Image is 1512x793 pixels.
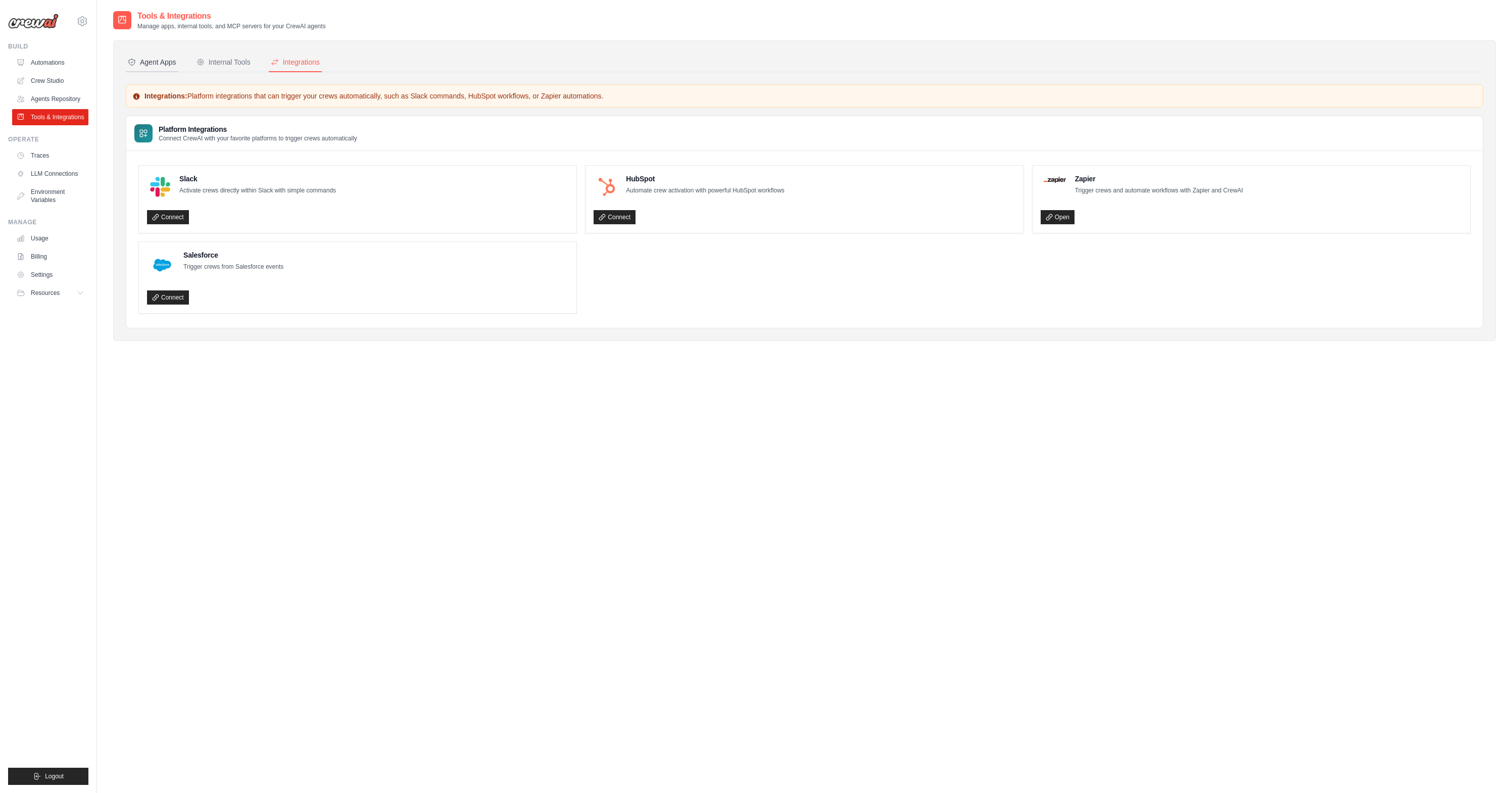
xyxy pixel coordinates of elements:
[147,210,189,224] a: Connect
[150,253,174,277] img: Salesforce Logo
[12,267,88,283] a: Settings
[1075,186,1243,196] p: Trigger crews and automate workflows with Zapier and CrewAI
[12,91,88,107] a: Agents Repository
[1041,210,1075,224] a: Open
[197,57,251,67] div: Internal Tools
[12,109,88,125] a: Tools & Integrations
[183,262,283,272] p: Trigger crews from Salesforce events
[8,14,59,29] img: Logo
[147,290,189,305] a: Connect
[194,53,253,72] button: Internal Tools
[8,42,88,51] div: Build
[137,22,326,30] p: Manage apps, internal tools, and MCP servers for your CrewAI agents
[8,768,88,785] button: Logout
[626,186,784,196] p: Automate crew activation with powerful HubSpot workflows
[150,177,170,197] img: Slack Logo
[137,10,326,22] h2: Tools & Integrations
[8,135,88,143] div: Operate
[144,92,187,100] strong: Integrations:
[31,289,60,297] span: Resources
[12,285,88,301] button: Resources
[159,124,357,134] h3: Platform Integrations
[1044,177,1066,183] img: Zapier Logo
[45,772,64,780] span: Logout
[183,250,283,260] h4: Salesforce
[271,57,320,67] div: Integrations
[8,218,88,226] div: Manage
[12,184,88,208] a: Environment Variables
[269,53,322,72] button: Integrations
[12,166,88,182] a: LLM Connections
[179,174,336,184] h4: Slack
[12,73,88,89] a: Crew Studio
[126,53,178,72] button: Agent Apps
[12,55,88,71] a: Automations
[626,174,784,184] h4: HubSpot
[12,147,88,164] a: Traces
[132,91,1477,101] p: Platform integrations that can trigger your crews automatically, such as Slack commands, HubSpot ...
[12,230,88,246] a: Usage
[159,134,357,142] p: Connect CrewAI with your favorite platforms to trigger crews automatically
[597,177,617,197] img: HubSpot Logo
[1075,174,1243,184] h4: Zapier
[12,249,88,265] a: Billing
[128,57,176,67] div: Agent Apps
[179,186,336,196] p: Activate crews directly within Slack with simple commands
[594,210,636,224] a: Connect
